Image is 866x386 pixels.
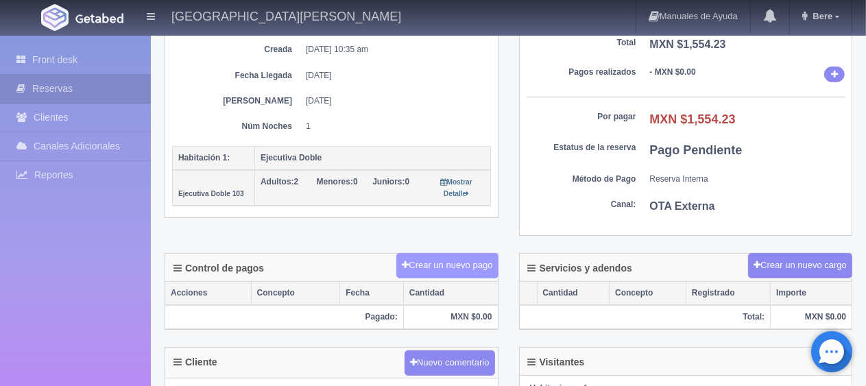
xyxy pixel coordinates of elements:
[527,199,636,210] dt: Canal:
[441,177,472,198] a: Mostrar Detalle
[686,282,770,305] th: Registrado
[528,263,632,274] h4: Servicios y adendos
[182,95,292,107] dt: [PERSON_NAME]
[182,121,292,132] dt: Núm Noches
[537,282,610,305] th: Cantidad
[809,11,832,21] span: Bere
[372,177,405,186] strong: Juniors:
[650,38,726,50] b: MXN $1,554.23
[650,112,736,126] b: MXN $1,554.23
[650,67,696,77] b: - MXN $0.00
[251,282,340,305] th: Concepto
[527,67,636,78] dt: Pagos realizados
[771,305,852,329] th: MXN $0.00
[527,37,636,49] dt: Total
[372,177,409,186] span: 0
[306,70,481,82] dd: [DATE]
[261,177,298,186] span: 2
[165,305,403,329] th: Pagado:
[182,44,292,56] dt: Creada
[340,282,404,305] th: Fecha
[41,4,69,31] img: Getabed
[527,173,636,185] dt: Método de Pago
[171,7,401,24] h4: [GEOGRAPHIC_DATA][PERSON_NAME]
[771,282,852,305] th: Importe
[396,253,498,278] button: Crear un nuevo pago
[403,305,497,329] th: MXN $0.00
[173,263,264,274] h4: Control de pagos
[75,13,123,23] img: Getabed
[306,95,481,107] dd: [DATE]
[441,178,472,197] small: Mostrar Detalle
[178,190,244,197] small: Ejecutiva Doble 103
[520,305,771,329] th: Total:
[306,121,481,132] dd: 1
[527,111,636,123] dt: Por pagar
[261,177,294,186] strong: Adultos:
[527,142,636,154] dt: Estatus de la reserva
[748,253,852,278] button: Crear un nuevo cargo
[650,200,715,212] b: OTA Externa
[317,177,358,186] span: 0
[650,173,845,185] dd: Reserva Interna
[650,143,743,157] b: Pago Pendiente
[528,357,585,367] h4: Visitantes
[317,177,353,186] strong: Menores:
[178,153,230,162] b: Habitación 1:
[405,350,495,376] button: Nuevo comentario
[610,282,686,305] th: Concepto
[182,70,292,82] dt: Fecha Llegada
[255,146,491,170] th: Ejecutiva Doble
[403,282,497,305] th: Cantidad
[165,282,251,305] th: Acciones
[173,357,217,367] h4: Cliente
[306,44,481,56] dd: [DATE] 10:35 am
